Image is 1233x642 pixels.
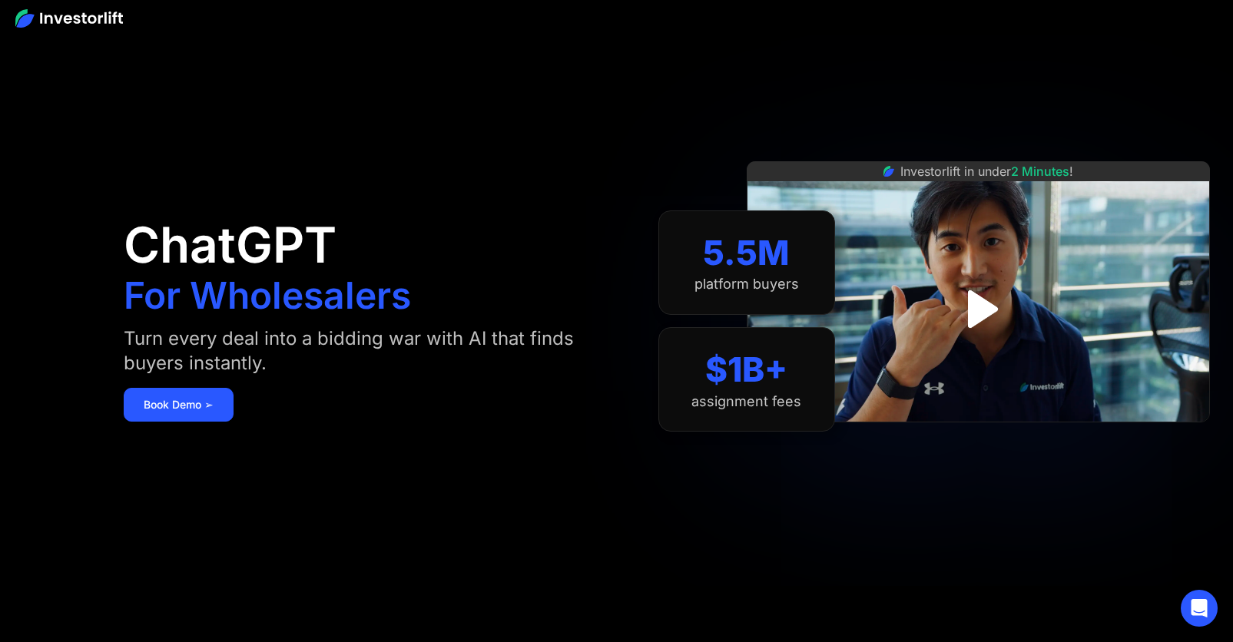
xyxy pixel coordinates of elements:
[694,276,799,293] div: platform buyers
[944,275,1013,343] a: open lightbox
[1181,590,1218,627] div: Open Intercom Messenger
[1011,164,1069,179] span: 2 Minutes
[691,393,801,410] div: assignment fees
[124,388,234,422] a: Book Demo ➢
[124,277,411,314] h1: For Wholesalers
[124,326,574,376] div: Turn every deal into a bidding war with AI that finds buyers instantly.
[863,430,1093,448] iframe: Customer reviews powered by Trustpilot
[705,349,787,390] div: $1B+
[124,220,336,270] h1: ChatGPT
[900,162,1073,180] div: Investorlift in under !
[703,233,790,273] div: 5.5M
